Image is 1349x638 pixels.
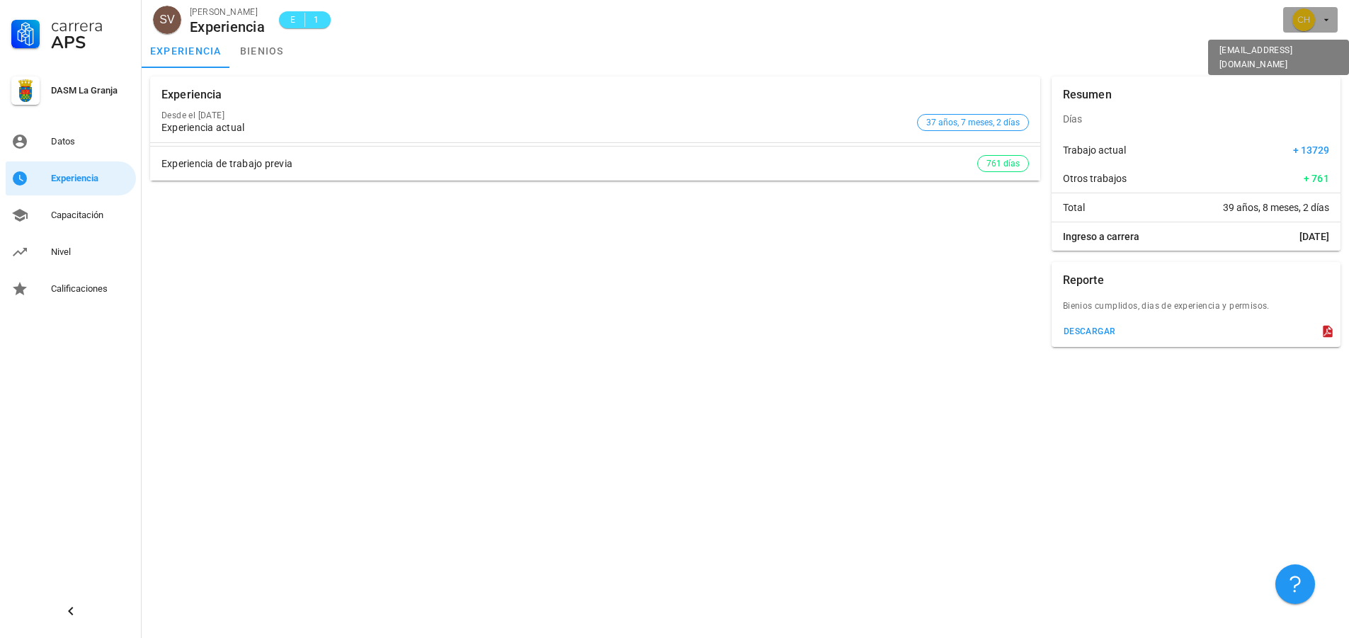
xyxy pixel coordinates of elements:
[190,5,265,19] div: [PERSON_NAME]
[161,122,911,134] div: Experiencia actual
[51,85,130,96] div: DASM La Granja
[161,110,911,120] div: Desde el [DATE]
[1063,76,1112,113] div: Resumen
[230,34,294,68] a: bienios
[159,6,174,34] span: SV
[51,17,130,34] div: Carrera
[1057,321,1122,341] button: descargar
[1052,102,1341,136] div: Días
[161,76,222,113] div: Experiencia
[161,158,977,170] div: Experiencia de trabajo previa
[1223,200,1329,215] span: 39 años, 8 meses, 2 días
[6,198,136,232] a: Capacitación
[6,125,136,159] a: Datos
[1304,171,1329,186] span: + 761
[51,283,130,295] div: Calificaciones
[51,173,130,184] div: Experiencia
[51,246,130,258] div: Nivel
[153,6,181,34] div: avatar
[51,210,130,221] div: Capacitación
[288,13,299,27] span: E
[51,136,130,147] div: Datos
[1063,229,1139,244] span: Ingreso a carrera
[1063,200,1085,215] span: Total
[1293,143,1329,157] span: + 13729
[311,13,322,27] span: 1
[190,19,265,35] div: Experiencia
[51,34,130,51] div: APS
[6,161,136,195] a: Experiencia
[1299,229,1329,244] span: [DATE]
[1063,143,1126,157] span: Trabajo actual
[1052,299,1341,321] div: Bienios cumplidos, dias de experiencia y permisos.
[6,235,136,269] a: Nivel
[1063,326,1116,336] div: descargar
[926,115,1020,130] span: 37 años, 7 meses, 2 días
[6,272,136,306] a: Calificaciones
[986,156,1020,171] span: 761 días
[1063,171,1127,186] span: Otros trabajos
[1063,262,1104,299] div: Reporte
[142,34,230,68] a: experiencia
[1292,8,1315,31] div: avatar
